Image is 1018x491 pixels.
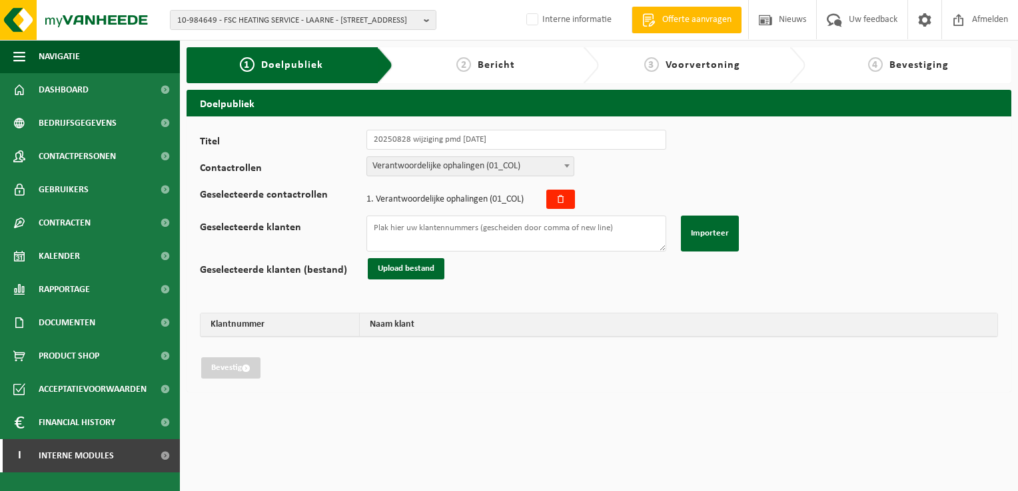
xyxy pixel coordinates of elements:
a: Offerte aanvragen [632,7,742,33]
span: Product Shop [39,339,99,373]
span: Contracten [39,206,91,240]
span: Bericht [478,60,515,71]
h2: Doelpubliek [187,90,1011,116]
span: Verantwoordelijke ophalingen (01_COL) [367,157,574,176]
span: I [13,439,25,472]
span: Contactpersonen [39,140,116,173]
th: Klantnummer [201,313,360,337]
span: . Verantwoordelijke ophalingen (01_COL) [366,195,524,204]
label: Interne informatie [524,10,612,30]
span: Kalender [39,240,80,273]
span: 4 [868,57,883,72]
span: Bedrijfsgegevens [39,106,117,140]
span: 10-984649 - FSC HEATING SERVICE - LAARNE - [STREET_ADDRESS] [177,11,418,31]
span: Rapportage [39,273,90,306]
span: Navigatie [39,40,80,73]
span: Interne modules [39,439,114,472]
span: Gebruikers [39,173,89,206]
span: Verantwoordelijke ophalingen (01_COL) [366,156,574,176]
span: 1 [240,57,254,72]
label: Contactrollen [200,163,366,176]
span: 3 [644,57,659,72]
span: Acceptatievoorwaarden [39,373,147,406]
button: Importeer [681,216,739,251]
button: 10-984649 - FSC HEATING SERVICE - LAARNE - [STREET_ADDRESS] [170,10,436,30]
span: Bevestiging [889,60,949,71]
span: Offerte aanvragen [659,13,735,27]
span: 2 [456,57,471,72]
label: Geselecteerde klanten (bestand) [200,265,366,279]
label: Titel [200,136,366,150]
label: Geselecteerde klanten [200,222,366,251]
span: Voorvertoning [666,60,740,71]
button: Bevestig [201,357,260,379]
th: Naam klant [360,313,997,337]
span: Doelpubliek [261,60,323,71]
span: 1 [366,194,371,204]
button: Upload bestand [368,258,444,279]
span: Dashboard [39,73,89,106]
span: Financial History [39,406,115,439]
span: Documenten [39,306,95,339]
label: Geselecteerde contactrollen [200,190,366,209]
